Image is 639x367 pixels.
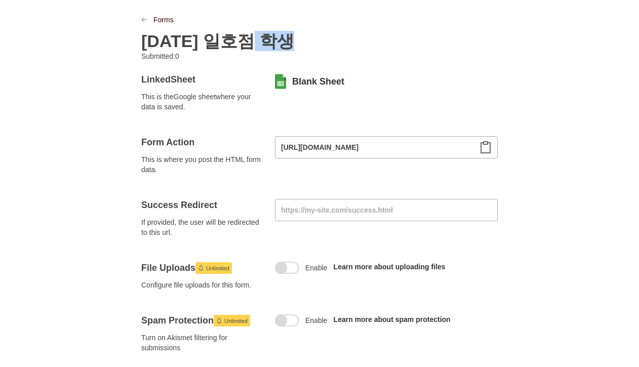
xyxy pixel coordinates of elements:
[480,141,492,153] svg: Clipboard
[334,315,451,323] a: Learn more about spam protection
[224,315,248,327] span: Unlimited
[305,263,328,273] span: Enable
[275,199,498,221] input: https://my-site.com/success.html
[141,31,294,51] h2: [DATE] 일호점 학생
[141,17,147,23] svg: LinkPrevious
[206,262,229,274] span: Unlimited
[141,73,263,86] h4: Linked Sheet
[141,333,263,353] span: Turn on Akismet filtering for submissions
[141,154,263,175] span: This is where you post the HTML form data.
[292,75,344,88] a: Blank Sheet
[141,280,263,290] span: Configure file uploads for this form.
[141,314,263,327] h4: Spam Protection
[141,92,263,112] span: This is the Google sheet where your data is saved.
[216,317,222,323] svg: Launch
[141,217,263,237] span: If provided, the user will be redirected to this url.
[141,136,263,148] h4: Form Action
[153,15,174,25] a: Forms
[334,263,446,271] a: Learn more about uploading files
[141,262,263,274] h4: File Uploads
[141,199,263,211] h4: Success Redirect
[198,265,204,271] svg: Launch
[305,315,328,325] span: Enable
[141,51,311,61] p: Submitted: 0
